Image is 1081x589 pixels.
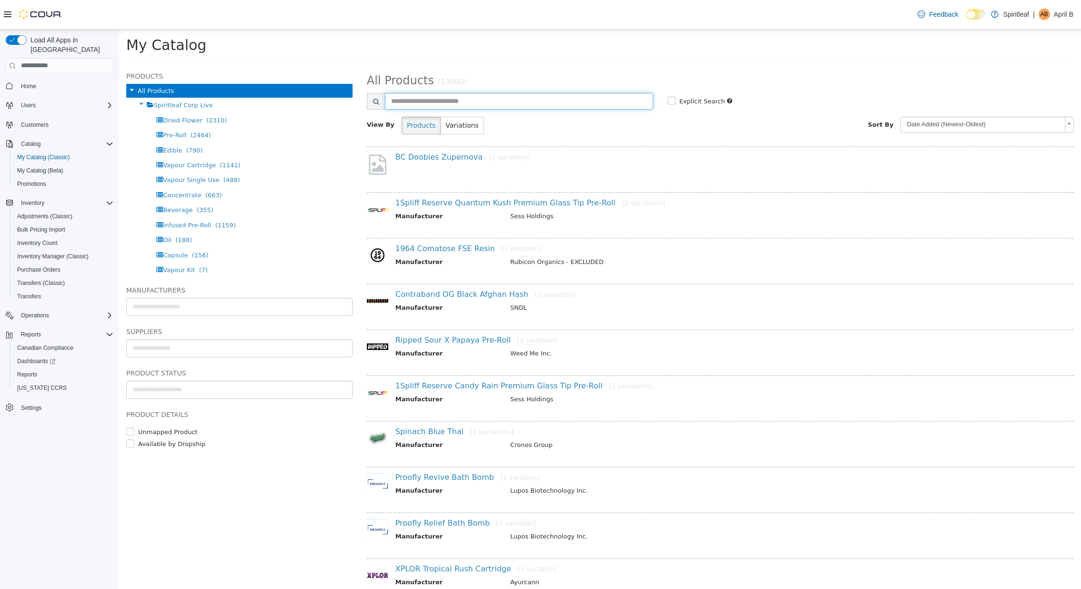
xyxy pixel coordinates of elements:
small: [1 variation] [398,536,438,543]
button: [US_STATE] CCRS [10,381,117,395]
span: Concentrate [44,162,82,169]
nav: Complex example [6,75,113,439]
span: My Catalog (Beta) [17,167,63,174]
input: Dark Mode [966,10,986,20]
a: Contraband OG Black Afghan Hash[1 variation] [276,260,455,269]
img: 150 [248,352,269,374]
a: Inventory Count [13,237,61,249]
label: Available by Dropship [17,410,86,419]
span: (790) [67,117,84,124]
td: Rubicon Organics - EXCLUDED [384,228,923,240]
td: SNDL [384,274,923,285]
img: 150 [248,169,269,191]
span: Sort By [749,91,775,99]
a: Transfers (Classic) [13,277,69,289]
button: Adjustments (Classic) [10,210,117,223]
span: My Catalog (Beta) [13,165,113,176]
span: Vapour Cartridge [44,132,97,139]
td: Lupos Biotechnology Inc. [384,457,923,468]
button: Reports [17,329,45,340]
a: Bulk Pricing Import [13,224,69,235]
button: Transfers [10,290,117,303]
td: Cronos Group [384,411,923,423]
label: Unmapped Product [17,398,79,407]
span: Vapour Single Use [44,147,100,154]
span: Promotions [13,178,113,190]
label: Explicit Search [558,67,606,77]
span: Capsule [44,222,69,229]
span: Canadian Compliance [17,344,73,352]
button: Bulk Pricing Import [10,223,117,236]
a: My Catalog (Beta) [13,165,67,176]
button: Users [17,100,40,111]
span: All Products [248,44,315,58]
span: Feedback [929,10,958,19]
button: Inventory [2,196,117,210]
h5: Products [7,41,233,52]
img: 150 [248,261,269,282]
p: | [1033,9,1035,20]
span: Inventory [21,199,44,207]
a: Adjustments (Classic) [13,211,76,222]
a: Inventory Manager (Classic) [13,251,92,262]
span: (1159) [96,192,117,199]
span: Edible [44,117,63,124]
td: Ayurcann [384,548,923,560]
span: Reports [17,329,113,340]
span: (2310) [87,87,108,94]
button: Inventory Count [10,236,117,250]
span: Reports [13,369,113,380]
img: 150 [248,535,269,557]
th: Manufacturer [276,182,384,194]
a: Transfers [13,291,45,302]
span: Inventory [17,197,113,209]
span: Operations [17,310,113,321]
a: Customers [17,119,52,131]
th: Manufacturer [276,411,384,423]
img: 150 [248,489,269,511]
small: (10000) [318,48,348,57]
a: XPLOR Tropical Rush Cartridge[1 variation] [276,535,438,544]
span: Infused Pre-Roll [44,192,92,199]
span: Vapour Kit [44,237,76,244]
a: Proofly Relief Bath Bomb[1 variation] [276,489,417,498]
button: Customers [2,118,117,132]
button: Settings [2,400,117,414]
span: Settings [21,404,41,412]
a: 1Spliff Reserve Candy Rain Premium Glass Tip Pre-Roll[2 variations] [276,352,533,361]
th: Manufacturer [276,228,384,240]
span: Inventory Count [17,239,58,247]
button: Operations [2,309,117,322]
span: AB [1041,9,1048,20]
span: Transfers (Classic) [17,279,65,287]
div: April B [1039,9,1050,20]
span: Reports [17,371,37,378]
button: Catalog [2,137,117,151]
a: Spinach Blue Thai[2 variations] [276,397,394,406]
span: Dashboards [17,357,55,365]
span: Settings [17,401,113,413]
a: Promotions [13,178,50,190]
button: Home [2,79,117,93]
span: Home [17,80,113,92]
button: My Catalog (Beta) [10,164,117,177]
button: Reports [10,368,117,381]
span: [US_STATE] CCRS [17,384,67,392]
span: Beverage [44,177,73,184]
small: [2 variations] [351,398,394,406]
span: Oil [44,207,52,214]
button: Reports [2,328,117,341]
span: Customers [21,121,49,129]
small: [1 variation] [416,261,456,269]
span: Load All Apps in [GEOGRAPHIC_DATA] [27,35,113,54]
a: [US_STATE] CCRS [13,382,71,394]
span: Reports [21,331,41,338]
span: (188) [56,207,73,214]
button: Users [2,99,117,112]
img: missing-image.png [248,123,269,147]
button: Products [283,87,322,105]
span: Customers [17,119,113,131]
th: Manufacturer [276,274,384,285]
small: [2 variations] [490,353,533,360]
